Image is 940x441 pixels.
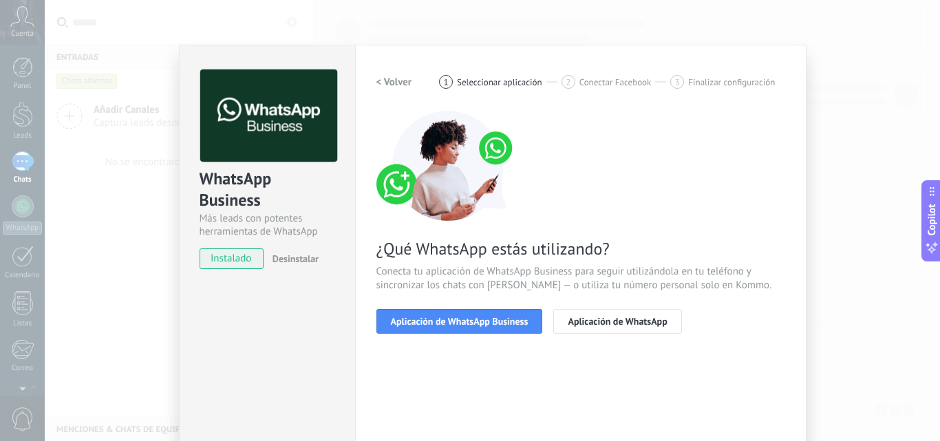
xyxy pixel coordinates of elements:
span: Conecta tu aplicación de WhatsApp Business para seguir utilizándola en tu teléfono y sincronizar ... [376,265,785,292]
span: Seleccionar aplicación [457,77,542,87]
div: Más leads con potentes herramientas de WhatsApp [200,212,335,238]
h2: < Volver [376,76,412,89]
span: Copilot [925,204,939,235]
div: WhatsApp Business [200,168,335,212]
button: < Volver [376,69,412,94]
span: 2 [566,76,570,88]
span: 1 [444,76,449,88]
span: Conectar Facebook [579,77,652,87]
span: 3 [675,76,680,88]
span: Aplicación de WhatsApp Business [391,316,528,326]
span: Desinstalar [273,252,319,265]
button: Aplicación de WhatsApp [553,309,681,334]
span: Finalizar configuración [688,77,775,87]
span: Aplicación de WhatsApp [568,316,667,326]
button: Desinstalar [267,248,319,269]
img: logo_main.png [200,69,337,162]
img: connect number [376,111,521,221]
span: instalado [200,248,263,269]
span: ¿Qué WhatsApp estás utilizando? [376,238,785,259]
button: Aplicación de WhatsApp Business [376,309,543,334]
